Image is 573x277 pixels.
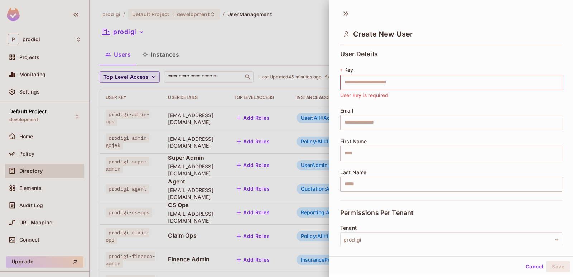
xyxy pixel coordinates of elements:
[340,108,353,114] span: Email
[344,67,353,73] span: Key
[340,209,413,216] span: Permissions Per Tenant
[340,225,357,231] span: Tenant
[523,261,546,272] button: Cancel
[546,261,570,272] button: Save
[340,51,378,58] span: User Details
[340,91,388,99] span: User key is required
[340,139,367,144] span: First Name
[340,169,366,175] span: Last Name
[353,30,413,38] span: Create New User
[340,232,562,247] button: prodigi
